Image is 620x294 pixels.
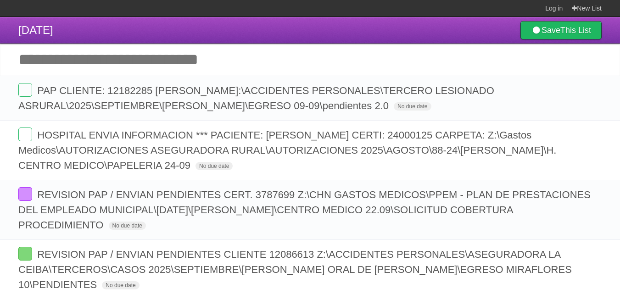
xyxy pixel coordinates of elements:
span: No due date [195,162,233,170]
label: Done [18,83,32,97]
span: PAP CLIENTE: 12182285 [PERSON_NAME]:\ACCIDENTES PERSONALES\TERCERO LESIONADO ASRURAL\2025\SEPTIEM... [18,85,494,111]
label: Done [18,187,32,201]
span: No due date [109,222,146,230]
span: REVISION PAP / ENVIAN PENDIENTES CERT. 3787699 Z:\CHN GASTOS MEDICOS\PPEM - PLAN DE PRESTACIONES ... [18,189,591,231]
span: No due date [102,281,139,289]
label: Done [18,128,32,141]
span: No due date [394,102,431,111]
span: [DATE] [18,24,53,36]
span: REVISION PAP / ENVIAN PENDIENTES CLIENTE 12086613 Z:\ACCIDENTES PERSONALES\ASEGURADORA LA CEIBA\T... [18,249,572,290]
b: This List [560,26,591,35]
a: SaveThis List [520,21,602,39]
span: HOSPITAL ENVIA INFORMACION *** PACIENTE: [PERSON_NAME] CERTI: 24000125 CARPETA: Z:\Gastos Medicos... [18,129,556,171]
label: Done [18,247,32,261]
